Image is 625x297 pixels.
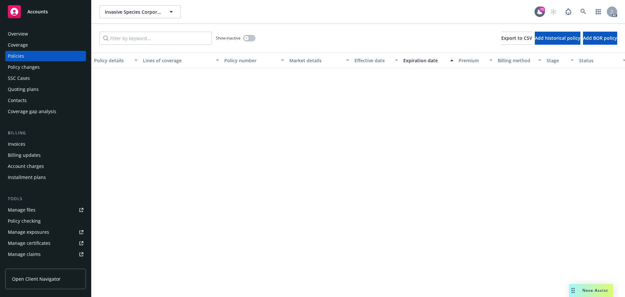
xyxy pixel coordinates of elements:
div: Market details [289,57,342,64]
a: Coverage [5,40,86,50]
span: Invasive Species Corporation [105,8,161,15]
button: Effective date [352,52,401,68]
div: Account charges [8,161,44,171]
a: Start snowing [547,5,560,18]
a: SSC Cases [5,73,86,83]
div: Manage BORs [8,260,38,271]
a: Manage certificates [5,238,86,248]
button: Lines of coverage [140,52,222,68]
div: Coverage [8,40,28,50]
a: Accounts [5,3,86,21]
div: Status [579,57,619,64]
span: Add BOR policy [583,35,617,41]
a: Contacts [5,95,86,106]
div: Policies [8,51,24,61]
div: Manage claims [8,249,41,260]
div: Premium [459,57,485,64]
span: Show inactive [216,35,241,41]
a: Coverage gap analysis [5,106,86,117]
a: Invoices [5,139,86,149]
a: Quoting plans [5,84,86,95]
a: Report a Bug [562,5,575,18]
div: Manage exposures [8,227,49,237]
input: Filter by keyword... [99,32,212,45]
button: Nova Assist [569,284,613,297]
div: Manage files [8,205,35,215]
span: Nova Assist [582,288,608,293]
span: Accounts [27,9,48,14]
div: Billing updates [8,150,41,160]
div: Coverage gap analysis [8,106,56,117]
a: Policy checking [5,216,86,226]
button: Premium [456,52,495,68]
div: 75 [539,7,545,12]
a: Manage files [5,205,86,215]
span: Add historical policy [535,35,580,41]
div: Effective date [354,57,391,64]
div: Stage [547,57,567,64]
button: Add historical policy [535,32,580,45]
div: Billing method [498,57,534,64]
a: Installment plans [5,172,86,183]
div: Tools [5,196,86,202]
div: SSC Cases [8,73,30,83]
a: Billing updates [5,150,86,160]
div: Contacts [8,95,27,106]
button: Expiration date [401,52,456,68]
a: Policy changes [5,62,86,72]
button: Policy number [222,52,287,68]
div: Lines of coverage [143,57,212,64]
div: Policy changes [8,62,40,72]
div: Drag to move [569,284,577,297]
div: Invoices [8,139,25,149]
div: Manage certificates [8,238,50,248]
button: Market details [287,52,352,68]
div: Expiration date [403,57,446,64]
button: Invasive Species Corporation [99,5,181,18]
div: Policy details [94,57,131,64]
a: Search [577,5,590,18]
button: Policy details [91,52,140,68]
div: Billing [5,130,86,136]
a: Policies [5,51,86,61]
span: Export to CSV [501,35,532,41]
button: Add BOR policy [583,32,617,45]
div: Overview [8,29,28,39]
div: Policy number [224,57,277,64]
a: Switch app [592,5,605,18]
a: Account charges [5,161,86,171]
div: Installment plans [8,172,46,183]
span: Open Client Navigator [12,275,61,282]
div: Policy checking [8,216,41,226]
a: Manage exposures [5,227,86,237]
a: Manage BORs [5,260,86,271]
button: Billing method [495,52,544,68]
a: Overview [5,29,86,39]
button: Export to CSV [501,32,532,45]
div: Quoting plans [8,84,39,95]
button: Stage [544,52,576,68]
a: Manage claims [5,249,86,260]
